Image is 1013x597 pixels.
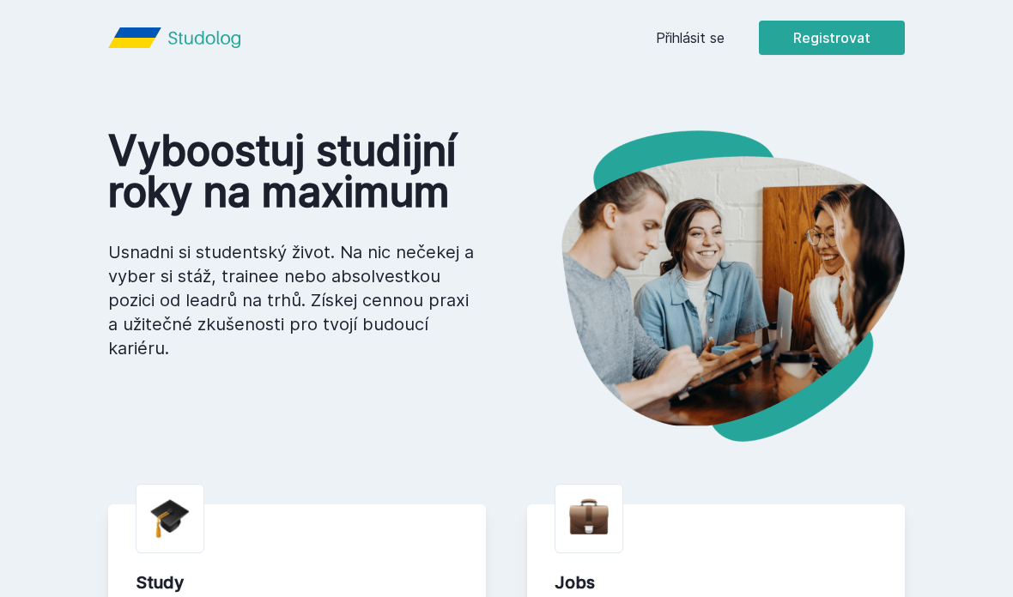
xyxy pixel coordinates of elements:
[656,27,725,48] a: Přihlásit se
[108,130,479,213] h1: Vyboostuj studijní roky na maximum
[108,240,479,360] p: Usnadni si studentský život. Na nic nečekej a vyber si stáž, trainee nebo absolvestkou pozici od ...
[136,570,458,594] div: Study
[150,498,190,539] img: graduation-cap.png
[506,130,905,442] img: hero.png
[569,495,609,539] img: briefcase.png
[555,570,877,594] div: Jobs
[759,21,905,55] button: Registrovat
